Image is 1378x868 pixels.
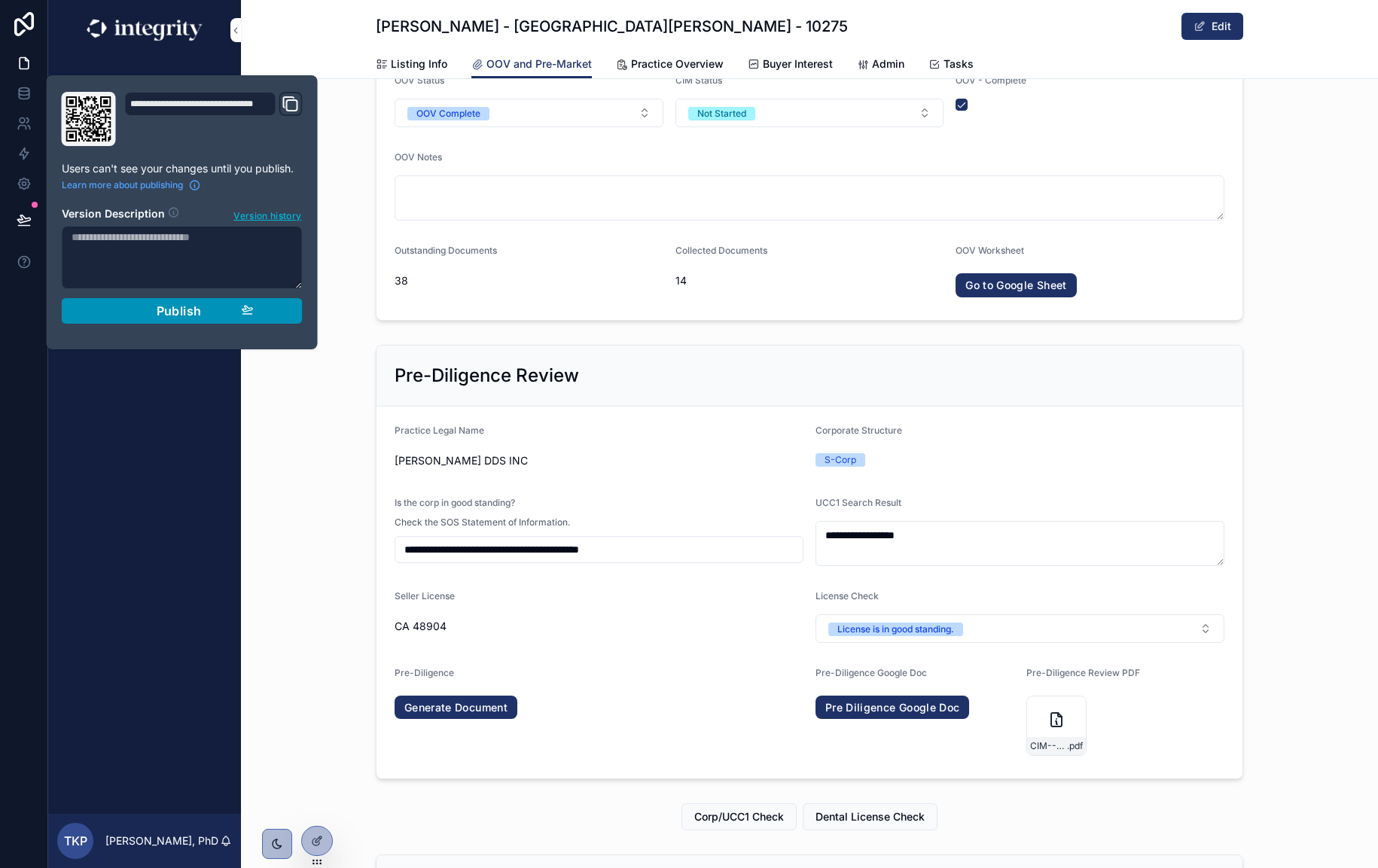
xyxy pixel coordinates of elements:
[62,298,303,324] button: Publish
[1026,667,1140,678] span: Pre-Diligence Review PDF
[395,497,515,508] span: Is the corp in good standing?
[391,56,447,72] span: Listing Info
[825,453,856,467] div: S-Corp
[1181,13,1243,40] button: Edit
[62,161,303,176] p: Users can't see your changes until you publish.
[675,273,944,288] span: 14
[395,151,442,163] span: OOV Notes
[157,303,202,318] span: Publish
[233,206,302,223] button: Version history
[956,245,1024,256] span: OOV Worksheet
[105,833,218,848] p: [PERSON_NAME], PhD
[681,803,797,830] button: Corp/UCC1 Check
[376,16,848,37] h1: [PERSON_NAME] - [GEOGRAPHIC_DATA][PERSON_NAME] - 10275
[395,425,484,436] span: Practice Legal Name
[763,56,833,72] span: Buyer Interest
[1030,740,1067,752] span: CIM---[PERSON_NAME]---[GEOGRAPHIC_DATA][PERSON_NAME]---October-9,-2025
[395,273,663,288] span: 38
[857,50,904,81] a: Admin
[395,245,497,256] span: Outstanding Documents
[694,809,784,824] span: Corp/UCC1 Check
[62,179,183,191] span: Learn more about publishing
[395,516,570,528] span: Check the SOS Statement of Information.
[872,56,904,72] span: Admin
[675,75,722,86] span: CIM Status
[675,99,944,127] button: Select Button
[837,623,954,636] div: License is in good standing.
[816,614,1224,643] button: Select Button
[48,60,241,328] div: scrollable content
[62,206,165,223] h2: Version Description
[486,56,592,72] span: OOV and Pre-Market
[631,56,724,72] span: Practice Overview
[616,50,724,81] a: Practice Overview
[395,667,454,678] span: Pre-Diligence
[816,667,927,678] span: Pre-Diligence Google Doc
[816,696,969,720] a: Pre Diligence Google Doc
[748,50,833,81] a: Buyer Interest
[803,803,937,830] button: Dental License Check
[956,273,1076,297] a: Go to Google Sheet
[816,809,925,824] span: Dental License Check
[416,107,480,120] div: OOV Complete
[395,99,663,127] button: Select Button
[395,696,517,720] a: Generate Document
[816,590,879,602] span: License Check
[62,179,201,191] a: Learn more about publishing
[471,50,592,79] a: OOV and Pre-Market
[944,56,974,72] span: Tasks
[395,453,803,468] span: [PERSON_NAME] DDS INC
[697,107,746,120] div: Not Started
[86,18,203,42] img: App logo
[395,590,455,602] span: Seller License
[395,75,444,86] span: OOV Status
[376,50,447,81] a: Listing Info
[928,50,974,81] a: Tasks
[675,245,767,256] span: Collected Documents
[956,75,1026,86] span: OOV - Complete
[395,619,803,634] span: CA 48904
[64,832,87,850] span: TKP
[1067,740,1083,752] span: .pdf
[233,207,301,222] span: Version history
[57,71,232,98] a: Seller Leads
[125,92,303,146] div: Domain and Custom Link
[395,364,579,388] h2: Pre-Diligence Review
[816,425,902,436] span: Corporate Structure
[816,497,901,508] span: UCC1 Search Result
